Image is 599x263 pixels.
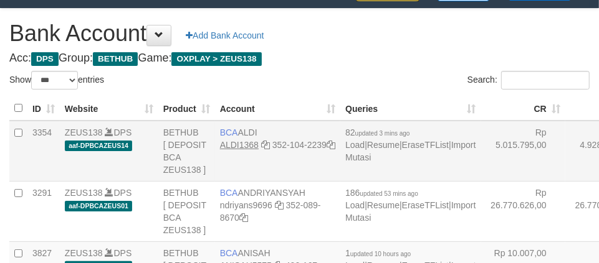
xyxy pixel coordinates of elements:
a: EraseTFList [402,140,449,150]
th: Queries: activate to sort column ascending [340,96,481,121]
th: ID: activate to sort column ascending [27,96,60,121]
td: Rp 5.015.795,00 [481,121,565,182]
td: BETHUB [ DEPOSIT BCA ZEUS138 ] [158,181,215,241]
span: BCA [220,188,238,198]
a: Copy 3520898670 to clipboard [239,213,248,223]
th: Account: activate to sort column ascending [215,96,340,121]
span: BCA [220,248,238,258]
a: Load [345,140,365,150]
th: CR: activate to sort column ascending [481,96,565,121]
span: BETHUB [93,52,138,66]
span: | | | [345,188,476,223]
span: 1 [345,248,411,258]
h4: Acc: Group: Game: [9,52,590,65]
span: aaf-DPBCAZEUS14 [65,141,132,151]
a: Import Mutasi [345,200,476,223]
a: ZEUS138 [65,248,103,258]
th: Website: activate to sort column ascending [60,96,158,121]
a: ZEUS138 [65,188,103,198]
span: 82 [345,127,410,137]
td: DPS [60,181,158,241]
td: Rp 26.770.626,00 [481,181,565,241]
a: ZEUS138 [65,127,103,137]
td: 3354 [27,121,60,182]
th: Product: activate to sort column ascending [158,96,215,121]
input: Search: [501,71,590,90]
a: Resume [367,140,400,150]
label: Show entries [9,71,104,90]
span: updated 10 hours ago [350,251,411,257]
span: DPS [31,52,59,66]
h1: Bank Account [9,21,590,46]
span: BCA [220,127,238,137]
td: ALDI 352-104-2239 [215,121,340,182]
td: DPS [60,121,158,182]
a: EraseTFList [402,200,449,210]
td: BETHUB [ DEPOSIT BCA ZEUS138 ] [158,121,215,182]
span: | | | [345,127,476,162]
select: Showentries [31,71,78,90]
span: OXPLAY > ZEUS138 [171,52,261,66]
td: 3291 [27,181,60,241]
a: ndriyans9696 [220,200,272,210]
a: Copy 3521042239 to clipboard [327,140,335,150]
span: updated 53 mins ago [360,190,418,197]
a: Copy ALDI1368 to clipboard [261,140,270,150]
span: 186 [345,188,418,198]
span: aaf-DPBCAZEUS01 [65,201,132,211]
a: Copy ndriyans9696 to clipboard [275,200,284,210]
a: Import Mutasi [345,140,476,162]
label: Search: [467,71,590,90]
span: updated 3 mins ago [355,130,410,137]
td: ANDRIYANSYAH 352-089-8670 [215,181,340,241]
a: ALDI1368 [220,140,259,150]
a: Load [345,200,365,210]
a: Add Bank Account [178,25,272,46]
a: Resume [367,200,400,210]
